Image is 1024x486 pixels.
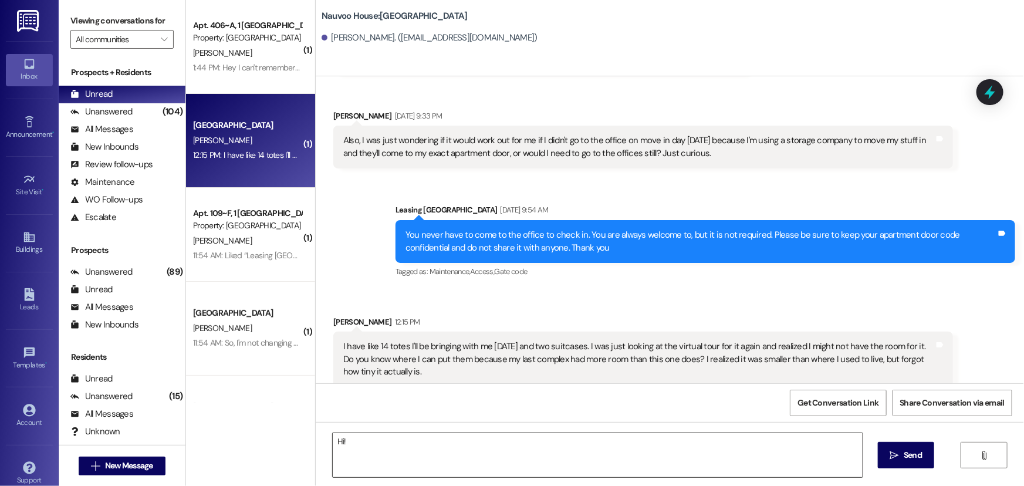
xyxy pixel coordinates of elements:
[70,319,138,331] div: New Inbounds
[76,30,155,49] input: All communities
[17,10,41,32] img: ResiDesk Logo
[59,351,185,363] div: Residents
[166,387,185,406] div: (15)
[70,408,133,420] div: All Messages
[70,390,133,403] div: Unanswered
[333,433,863,477] textarea: Hi!
[343,134,934,160] div: Also, I was just wondering if it would work out for me if I didn't go to the office on move in da...
[193,401,302,413] div: [GEOGRAPHIC_DATA]
[193,220,302,232] div: Property: [GEOGRAPHIC_DATA]
[396,263,1015,280] div: Tagged as:
[59,244,185,256] div: Prospects
[904,449,922,461] span: Send
[193,62,404,73] div: 1:44 PM: Hey I can't remember if I bought a parking pass or not
[470,266,494,276] span: Access ,
[333,316,953,332] div: [PERSON_NAME]
[52,129,54,137] span: •
[45,359,47,367] span: •
[193,235,252,246] span: [PERSON_NAME]
[193,32,302,44] div: Property: [GEOGRAPHIC_DATA]
[6,285,53,316] a: Leads
[70,12,174,30] label: Viewing conversations for
[161,35,167,44] i: 
[900,397,1005,409] span: Share Conversation via email
[343,340,934,378] div: I have like 14 totes I'll be bringing with me [DATE] and two suitcases. I was just looking at the...
[392,316,420,328] div: 12:15 PM
[333,110,953,126] div: [PERSON_NAME]
[193,307,302,319] div: [GEOGRAPHIC_DATA]
[322,10,468,22] b: Nauvoo House: [GEOGRAPHIC_DATA]
[70,211,116,224] div: Escalate
[79,457,165,475] button: New Message
[160,103,185,121] div: (104)
[6,400,53,432] a: Account
[797,397,878,409] span: Get Conversation Link
[790,390,886,416] button: Get Conversation Link
[70,283,113,296] div: Unread
[396,204,1015,220] div: Leasing [GEOGRAPHIC_DATA]
[980,451,989,460] i: 
[878,442,935,468] button: Send
[890,451,899,460] i: 
[70,88,113,100] div: Unread
[6,170,53,201] a: Site Visit •
[164,263,185,281] div: (89)
[105,460,153,472] span: New Message
[70,176,135,188] div: Maintenance
[498,204,549,216] div: [DATE] 9:54 AM
[70,194,143,206] div: WO Follow-ups
[193,250,458,261] div: 11:54 AM: Liked “Leasing [GEOGRAPHIC_DATA] ([GEOGRAPHIC_DATA]): [DATE]”
[494,266,527,276] span: Gate code
[193,119,302,131] div: [GEOGRAPHIC_DATA]
[70,426,120,438] div: Unknown
[70,266,133,278] div: Unanswered
[430,266,470,276] span: Maintenance ,
[91,461,100,471] i: 
[193,207,302,220] div: Apt. 109~F, 1 [GEOGRAPHIC_DATA]
[70,106,133,118] div: Unanswered
[6,54,53,86] a: Inbox
[70,158,153,171] div: Review follow-ups
[193,135,252,146] span: [PERSON_NAME]
[322,32,538,44] div: [PERSON_NAME]. ([EMAIL_ADDRESS][DOMAIN_NAME])
[42,186,44,194] span: •
[392,110,442,122] div: [DATE] 9:33 PM
[193,338,431,348] div: 11:54 AM: So, I'm not changing apartments? Just want to double check.
[70,141,138,153] div: New Inbounds
[193,19,302,32] div: Apt. 406~A, 1 [GEOGRAPHIC_DATA]
[70,373,113,385] div: Unread
[193,48,252,58] span: [PERSON_NAME]
[193,323,252,333] span: [PERSON_NAME]
[6,343,53,374] a: Templates •
[70,301,133,313] div: All Messages
[405,229,996,254] div: You never have to come to the office to check in. You are always welcome to, but it is not requir...
[893,390,1012,416] button: Share Conversation via email
[6,227,53,259] a: Buildings
[70,123,133,136] div: All Messages
[59,66,185,79] div: Prospects + Residents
